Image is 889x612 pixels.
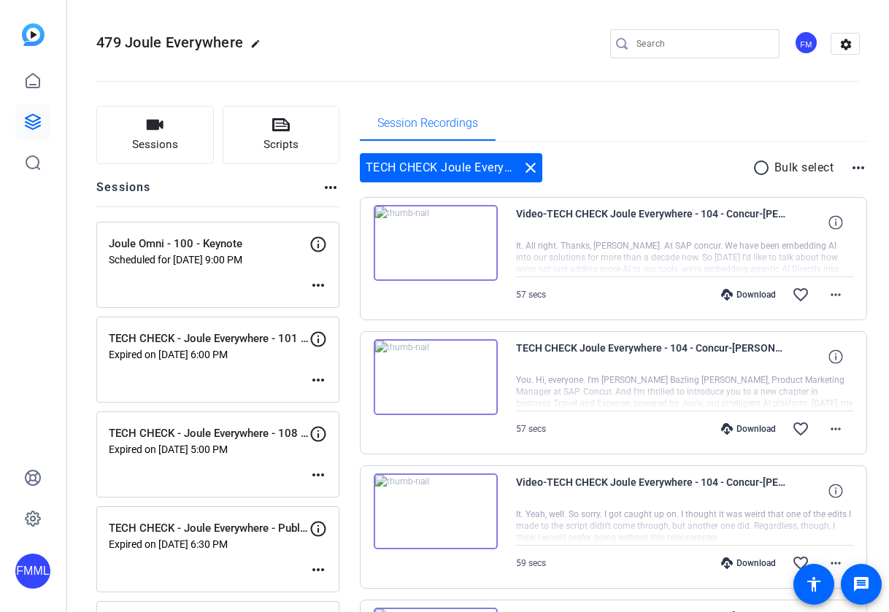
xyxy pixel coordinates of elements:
mat-icon: more_horiz [309,466,327,484]
h2: Sessions [96,179,151,206]
mat-icon: more_horiz [827,420,844,438]
p: Expired on [DATE] 6:00 PM [109,349,309,360]
p: TECH CHECK - Joule Everywhere - 108 - BTP [109,425,309,442]
span: 57 secs [516,290,546,300]
mat-icon: more_horiz [309,561,327,578]
mat-icon: accessibility [805,576,823,593]
span: 479 Joule Everywhere [96,34,243,51]
span: TECH CHECK Joule Everywhere - 104 - Concur-[PERSON_NAME]-2025-08-28-18-35-11-950-0 [516,339,786,374]
div: TECH CHECK Joule Everywhere - 104 - Concur [360,153,542,182]
mat-icon: close [522,159,539,177]
img: blue-gradient.svg [22,23,45,46]
mat-icon: more_horiz [322,179,339,196]
p: TECH CHECK - Joule Everywhere - 101 Public Cloud [109,330,309,347]
p: TECH CHECK - Joule Everywhere - Public Cloud [109,520,309,537]
button: Scripts [223,106,340,164]
button: Sessions [96,106,214,164]
mat-icon: favorite_border [792,554,809,572]
p: Joule Omni - 100 - Keynote [109,236,309,252]
div: Download [714,423,783,435]
span: Video-TECH CHECK Joule Everywhere - 104 - Concur-[PERSON_NAME] - Computer-2025-08-28-18-30-41-684-1 [516,473,786,508]
p: Bulk select [774,159,834,177]
span: Session Recordings [377,117,478,129]
img: thumb-nail [374,473,498,549]
mat-icon: edit [250,39,268,56]
div: FMML [15,554,50,589]
mat-icon: more_horiz [850,159,867,177]
mat-icon: message [853,576,870,593]
span: Video-TECH CHECK Joule Everywhere - 104 - Concur-[PERSON_NAME] - Computer-2025-08-28-18-35-11-950-1 [516,205,786,240]
mat-icon: settings [831,34,861,55]
mat-icon: favorite_border [792,286,809,303]
span: Sessions [132,136,178,153]
span: 57 secs [516,424,546,434]
mat-icon: favorite_border [792,420,809,438]
p: Expired on [DATE] 5:00 PM [109,443,309,455]
input: Search [636,35,768,53]
div: Download [714,557,783,569]
img: thumb-nail [374,205,498,281]
mat-icon: more_horiz [309,276,327,294]
div: FM [794,31,818,55]
mat-icon: more_horiz [309,371,327,389]
ngx-avatar: Flying Monkeys Media, LLC [794,31,820,56]
mat-icon: more_horiz [827,554,844,572]
span: 59 secs [516,558,546,568]
mat-icon: more_horiz [827,286,844,303]
img: thumb-nail [374,339,498,415]
p: Scheduled for [DATE] 9:00 PM [109,254,309,266]
div: Download [714,289,783,301]
span: Scripts [263,136,299,153]
mat-icon: radio_button_unchecked [753,159,774,177]
p: Expired on [DATE] 6:30 PM [109,538,309,550]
